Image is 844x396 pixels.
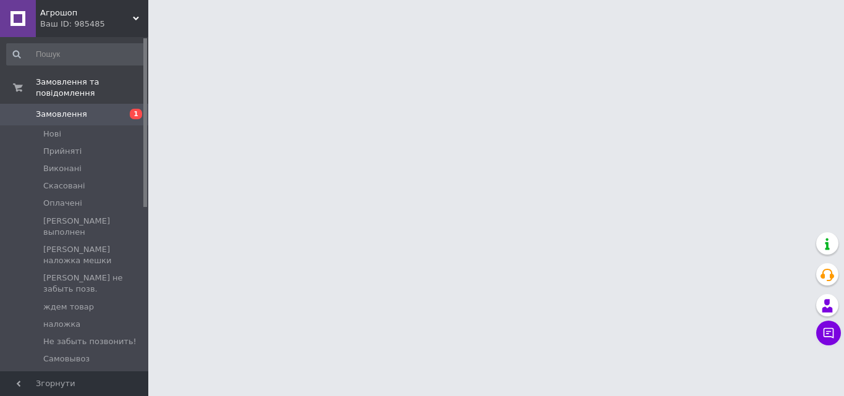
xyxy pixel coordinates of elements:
[36,109,87,120] span: Замовлення
[43,244,145,266] span: [PERSON_NAME] наложка мешки
[43,336,137,347] span: Не забыть позвонить!
[43,301,94,313] span: ждем товар
[43,180,85,192] span: Скасовані
[40,7,133,19] span: Агрошоп
[36,77,148,99] span: Замовлення та повідомлення
[130,109,142,119] span: 1
[43,146,82,157] span: Прийняті
[43,272,145,295] span: [PERSON_NAME] не забыть позв.
[43,353,90,364] span: Самовывоз
[43,128,61,140] span: Нові
[816,321,841,345] button: Чат з покупцем
[43,198,82,209] span: Оплачені
[43,163,82,174] span: Виконані
[6,43,146,65] input: Пошук
[43,319,80,330] span: наложка
[40,19,148,30] div: Ваш ID: 985485
[43,216,145,238] span: [PERSON_NAME] выполнен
